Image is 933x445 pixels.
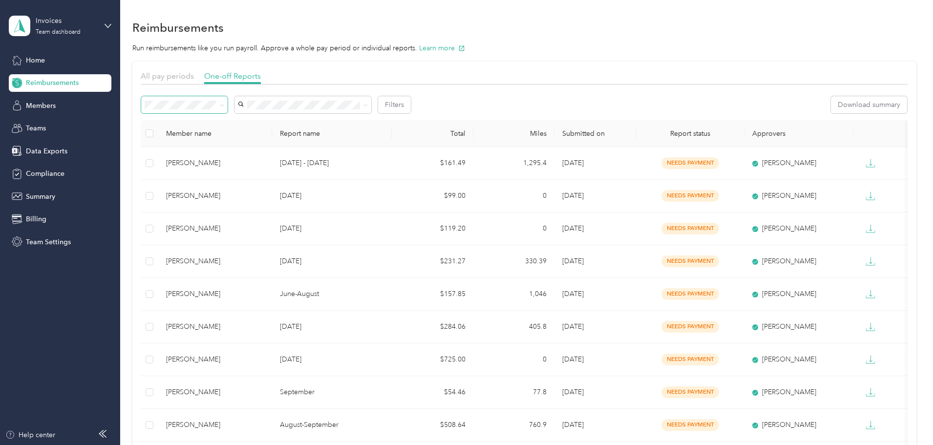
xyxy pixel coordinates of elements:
[752,387,845,398] div: [PERSON_NAME]
[392,311,473,343] td: $284.06
[166,256,264,267] div: [PERSON_NAME]
[661,321,719,332] span: needs payment
[204,71,261,81] span: One-off Reports
[26,214,46,224] span: Billing
[26,101,56,111] span: Members
[280,191,384,201] p: [DATE]
[26,146,67,156] span: Data Exports
[280,354,384,365] p: [DATE]
[5,430,55,440] button: Help center
[419,43,465,53] button: Learn more
[661,255,719,267] span: needs payment
[562,191,584,200] span: [DATE]
[661,288,719,299] span: needs payment
[166,129,264,138] div: Member name
[752,420,845,430] div: [PERSON_NAME]
[562,322,584,331] span: [DATE]
[132,43,916,53] p: Run reimbursements like you run payroll. Approve a whole pay period or individual reports.
[166,321,264,332] div: [PERSON_NAME]
[744,120,853,147] th: Approvers
[562,388,584,396] span: [DATE]
[752,321,845,332] div: [PERSON_NAME]
[392,278,473,311] td: $157.85
[166,191,264,201] div: [PERSON_NAME]
[661,386,719,398] span: needs payment
[392,245,473,278] td: $231.27
[752,256,845,267] div: [PERSON_NAME]
[473,245,555,278] td: 330.39
[280,158,384,169] p: [DATE] - [DATE]
[280,256,384,267] p: [DATE]
[400,129,466,138] div: Total
[26,78,79,88] span: Reimbursements
[378,96,411,113] button: Filters
[166,289,264,299] div: [PERSON_NAME]
[562,421,584,429] span: [DATE]
[36,29,81,35] div: Team dashboard
[752,158,845,169] div: [PERSON_NAME]
[280,289,384,299] p: June-August
[280,387,384,398] p: September
[661,223,719,234] span: needs payment
[280,223,384,234] p: [DATE]
[661,157,719,169] span: needs payment
[26,123,46,133] span: Teams
[166,223,264,234] div: [PERSON_NAME]
[473,409,555,442] td: 760.9
[473,376,555,409] td: 77.8
[392,343,473,376] td: $725.00
[562,224,584,233] span: [DATE]
[166,158,264,169] div: [PERSON_NAME]
[132,22,224,33] h1: Reimbursements
[473,180,555,212] td: 0
[473,343,555,376] td: 0
[166,420,264,430] div: [PERSON_NAME]
[158,120,272,147] th: Member name
[392,147,473,180] td: $161.49
[752,191,845,201] div: [PERSON_NAME]
[473,311,555,343] td: 405.8
[661,419,719,430] span: needs payment
[661,354,719,365] span: needs payment
[26,55,45,65] span: Home
[831,96,907,113] button: Download summary
[280,420,384,430] p: August-September
[481,129,547,138] div: Miles
[752,354,845,365] div: [PERSON_NAME]
[473,147,555,180] td: 1,295.4
[26,169,64,179] span: Compliance
[26,191,55,202] span: Summary
[280,321,384,332] p: [DATE]
[36,16,97,26] div: Invoices
[26,237,71,247] span: Team Settings
[473,212,555,245] td: 0
[166,354,264,365] div: [PERSON_NAME]
[752,223,845,234] div: [PERSON_NAME]
[644,129,737,138] span: Report status
[554,120,636,147] th: Submitted on
[562,159,584,167] span: [DATE]
[562,290,584,298] span: [DATE]
[392,409,473,442] td: $508.64
[272,120,392,147] th: Report name
[661,190,719,201] span: needs payment
[392,180,473,212] td: $99.00
[141,71,194,81] span: All pay periods
[562,257,584,265] span: [DATE]
[473,278,555,311] td: 1,046
[166,387,264,398] div: [PERSON_NAME]
[392,376,473,409] td: $54.46
[878,390,933,445] iframe: Everlance-gr Chat Button Frame
[392,212,473,245] td: $119.20
[562,355,584,363] span: [DATE]
[752,289,845,299] div: [PERSON_NAME]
